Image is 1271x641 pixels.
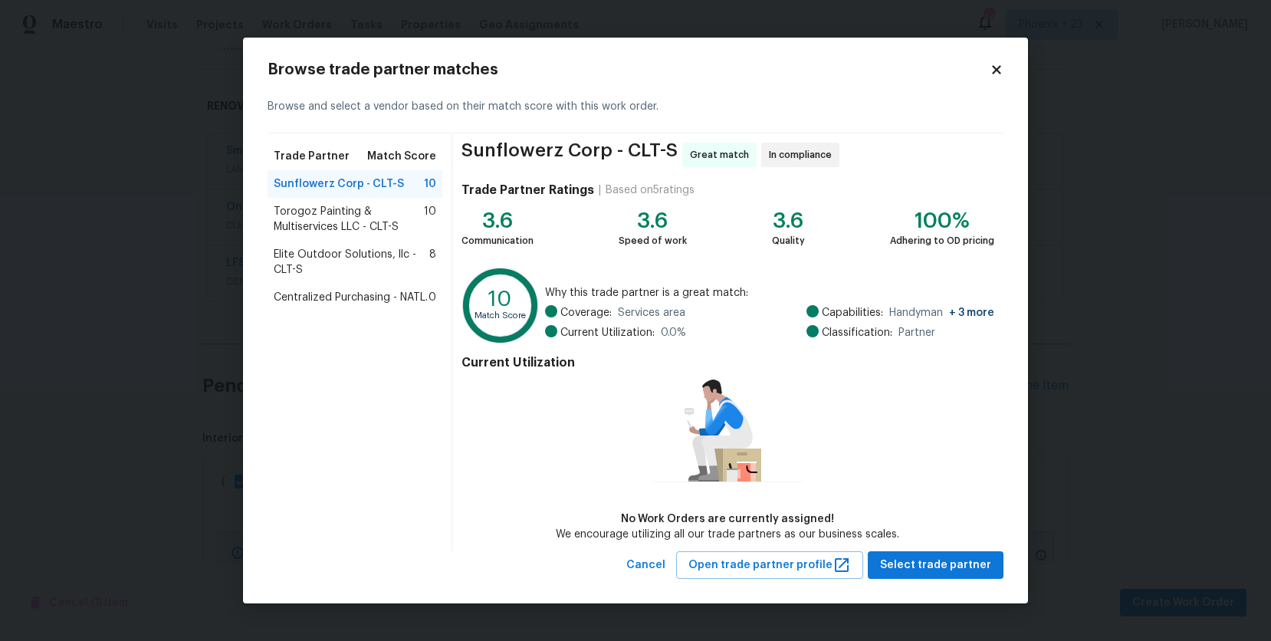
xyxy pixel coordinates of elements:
span: Current Utilization: [560,325,655,340]
div: | [594,182,606,198]
h2: Browse trade partner matches [268,62,990,77]
text: Match Score [475,311,526,320]
span: Capabilities: [822,305,883,320]
span: Open trade partner profile [688,556,851,575]
span: Coverage: [560,305,612,320]
div: Communication [461,233,534,248]
span: Classification: [822,325,892,340]
div: 3.6 [461,213,534,228]
span: Sunflowerz Corp - CLT-S [461,143,678,167]
div: Quality [772,233,805,248]
span: 10 [424,176,436,192]
span: Centralized Purchasing - NATL. [274,290,428,305]
span: Sunflowerz Corp - CLT-S [274,176,404,192]
span: 8 [429,247,436,278]
span: Handyman [889,305,994,320]
span: Cancel [626,556,665,575]
span: Elite Outdoor Solutions, llc - CLT-S [274,247,429,278]
span: Trade Partner [274,149,350,164]
span: + 3 more [949,307,994,318]
div: 3.6 [772,213,805,228]
span: 0.0 % [661,325,686,340]
span: Torogoz Painting & Multiservices LLC - CLT-S [274,204,424,235]
span: Why this trade partner is a great match: [545,285,994,301]
div: We encourage utilizing all our trade partners as our business scales. [556,527,899,542]
span: Great match [690,147,755,163]
span: 10 [424,204,436,235]
span: In compliance [769,147,838,163]
span: Match Score [367,149,436,164]
div: Based on 5 ratings [606,182,695,198]
span: Select trade partner [880,556,991,575]
h4: Trade Partner Ratings [461,182,594,198]
span: 0 [429,290,436,305]
span: Services area [618,305,685,320]
button: Cancel [620,551,672,580]
div: Browse and select a vendor based on their match score with this work order. [268,81,1003,133]
h4: Current Utilization [461,355,994,370]
button: Select trade partner [868,551,1003,580]
button: Open trade partner profile [676,551,863,580]
div: Adhering to OD pricing [890,233,994,248]
text: 10 [488,288,512,309]
div: No Work Orders are currently assigned! [556,511,899,527]
div: 100% [890,213,994,228]
span: Partner [898,325,935,340]
div: 3.6 [619,213,687,228]
div: Speed of work [619,233,687,248]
